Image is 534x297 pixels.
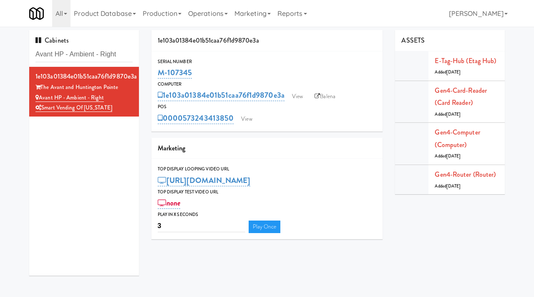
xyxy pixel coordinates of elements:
[446,153,461,159] span: [DATE]
[35,104,112,112] a: Smart Vending of [US_STATE]
[158,89,285,101] a: 1e103a01384e01b51caa76f1d9870e3a
[158,58,377,66] div: Serial Number
[288,90,307,103] a: View
[158,112,234,124] a: 0000573243413850
[435,86,487,108] a: Gen4-card-reader (Card Reader)
[401,36,425,45] span: ASSETS
[35,36,69,45] span: Cabinets
[29,67,139,117] li: 1e103a01384e01b51caa76f1d9870e3aThe Avant and Huntington Pointe Avant HP - Ambient - RightSmart V...
[435,127,480,150] a: Gen4-computer (Computer)
[151,30,383,51] div: 1e103a01384e01b51caa76f1d9870e3a
[158,211,377,219] div: Play in X seconds
[446,69,461,75] span: [DATE]
[446,111,461,117] span: [DATE]
[29,6,44,21] img: Micromart
[158,165,377,173] div: Top Display Looping Video Url
[35,70,133,83] div: 1e103a01384e01b51caa76f1d9870e3a
[249,221,281,233] a: Play Once
[158,67,192,79] a: M-107345
[237,113,256,125] a: View
[310,90,340,103] a: Balena
[435,153,461,159] span: Added
[158,175,251,186] a: [URL][DOMAIN_NAME]
[158,188,377,196] div: Top Display Test Video Url
[435,69,461,75] span: Added
[435,56,496,66] a: E-tag-hub (Etag Hub)
[35,47,133,62] input: Search cabinets
[35,82,133,93] div: The Avant and Huntington Pointe
[158,80,377,89] div: Computer
[446,183,461,189] span: [DATE]
[35,94,104,102] a: Avant HP - Ambient - Right
[435,170,496,179] a: Gen4-router (Router)
[158,103,377,111] div: POS
[158,197,181,209] a: none
[435,111,461,117] span: Added
[158,143,186,153] span: Marketing
[435,183,461,189] span: Added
